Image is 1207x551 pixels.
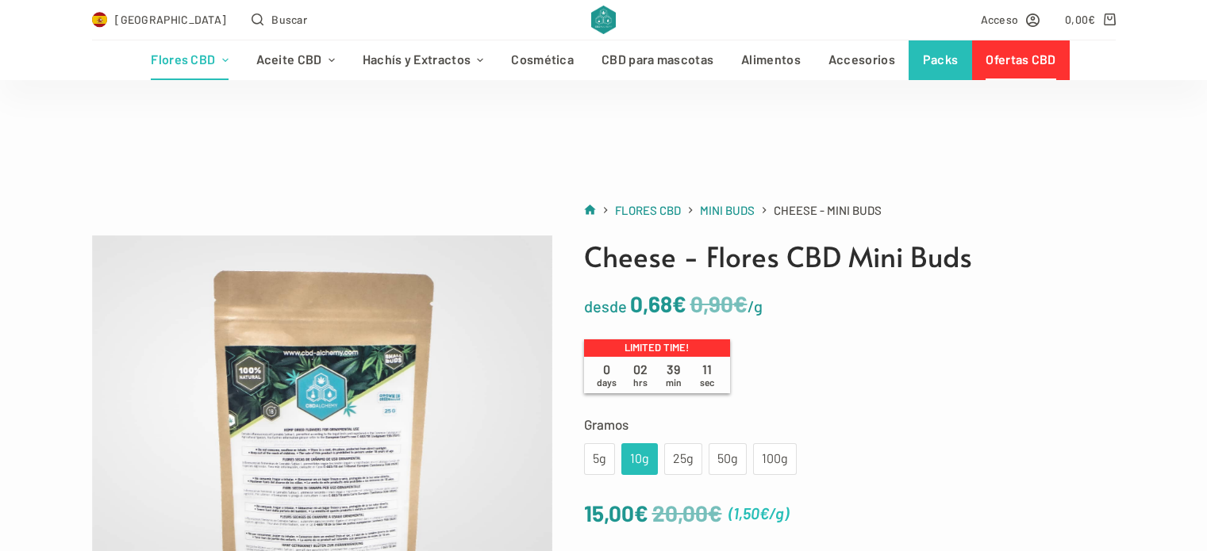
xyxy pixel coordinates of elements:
[759,503,769,522] span: €
[769,503,784,522] span: /g
[584,297,627,316] span: desde
[728,40,815,80] a: Alimentos
[634,499,648,526] span: €
[588,40,728,80] a: CBD para mascotas
[690,362,724,388] span: 11
[718,449,737,469] div: 50g
[774,201,882,220] span: Cheese - Mini Buds
[700,377,714,388] span: sec
[814,40,909,80] a: Accesorios
[137,40,242,80] a: Flores CBD
[590,362,624,388] span: 0
[597,377,617,388] span: days
[584,499,648,526] bdi: 15,00
[708,499,722,526] span: €
[1088,13,1095,26] span: €
[666,377,682,388] span: min
[630,290,686,317] bdi: 0,68
[115,10,226,29] span: [GEOGRAPHIC_DATA]
[690,290,748,317] bdi: 0,90
[657,362,690,388] span: 39
[748,297,763,316] span: /g
[498,40,588,80] a: Cosmética
[1065,10,1115,29] a: Carro de compra
[652,499,722,526] bdi: 20,00
[1065,13,1096,26] bdi: 0,00
[271,10,307,29] span: Buscar
[728,500,789,526] span: ( )
[242,40,348,80] a: Aceite CBD
[733,290,748,317] span: €
[672,290,686,317] span: €
[624,362,657,388] span: 02
[591,6,616,34] img: CBD Alchemy
[763,449,787,469] div: 100g
[594,449,605,469] div: 5g
[981,10,1019,29] span: Acceso
[584,339,730,357] p: Limited time!
[92,10,227,29] a: Select Country
[981,10,1040,29] a: Acceso
[584,235,1116,277] h1: Cheese - Flores CBD Mini Buds
[733,503,769,522] bdi: 1,50
[252,10,307,29] button: Abrir formulario de búsqueda
[615,201,681,220] a: Flores CBD
[909,40,972,80] a: Packs
[633,377,648,388] span: hrs
[631,449,648,469] div: 10g
[137,40,1070,80] nav: Menú de cabecera
[674,449,693,469] div: 25g
[700,201,755,220] a: Mini Buds
[700,203,755,217] span: Mini Buds
[348,40,498,80] a: Hachís y Extractos
[972,40,1070,80] a: Ofertas CBD
[584,413,1116,435] label: Gramos
[92,12,108,28] img: ES Flag
[615,203,681,217] span: Flores CBD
